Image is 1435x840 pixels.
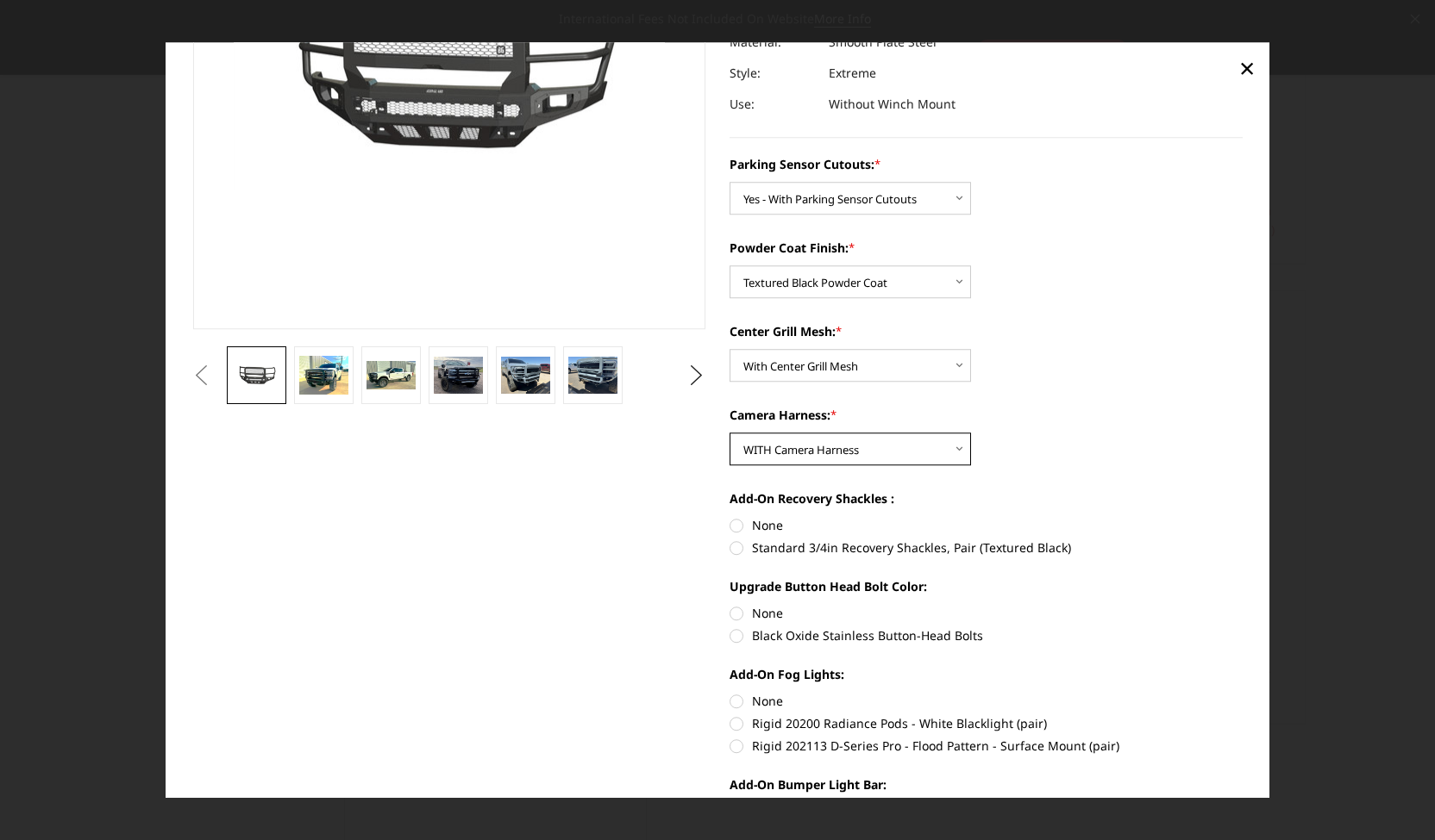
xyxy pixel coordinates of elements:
span: × [1239,49,1255,86]
label: Add-On Fog Lights: [730,665,1243,683]
dd: Extreme [829,58,876,89]
label: Add-On Recovery Shackles : [730,489,1243,507]
dt: Style: [730,58,816,89]
label: Upgrade Button Head Bolt Color: [730,577,1243,595]
label: Black Oxide Stainless Button-Head Bolts [730,626,1243,644]
dt: Use: [730,89,816,120]
label: None [730,692,1243,710]
label: None [730,516,1243,534]
dd: Smooth Plate Steel [829,27,937,58]
button: Next [684,363,710,389]
label: None [730,604,1243,622]
img: 2023-2025 Ford F250-350 - Freedom Series - Extreme Front Bumper [299,356,348,395]
label: Add-On Bumper Light Bar: [730,775,1243,793]
dt: Material: [730,27,816,58]
button: Previous [189,363,215,389]
img: 2023-2025 Ford F250-350 - Freedom Series - Extreme Front Bumper [568,358,617,394]
img: 2023-2025 Ford F250-350 - Freedom Series - Extreme Front Bumper [501,358,549,394]
a: Close [1233,54,1261,82]
img: 2023-2025 Ford F250-350 - Freedom Series - Extreme Front Bumper [367,361,415,390]
label: Center Grill Mesh: [730,322,1243,340]
label: Parking Sensor Cutouts: [730,155,1243,173]
dd: Without Winch Mount [829,89,956,120]
label: Standard 3/4in Recovery Shackles, Pair (Textured Black) [730,538,1243,557]
label: Camera Harness: [730,406,1243,424]
label: Powder Coat Finish: [730,239,1243,257]
label: Rigid 202113 D-Series Pro - Flood Pattern - Surface Mount (pair) [730,737,1243,755]
img: 2023-2025 Ford F250-350 - Freedom Series - Extreme Front Bumper [434,357,482,395]
label: Rigid 20200 Radiance Pods - White Blacklight (pair) [730,714,1243,732]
